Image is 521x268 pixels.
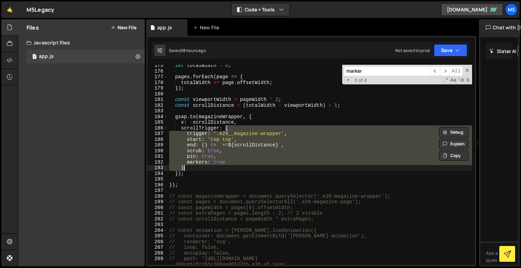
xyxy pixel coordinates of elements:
div: Saved [169,48,206,53]
div: app.js [157,24,172,31]
span: Alt-Enter [449,66,463,76]
a: 🤙 [1,1,18,18]
div: 184 [147,114,168,120]
span: 1 [32,54,37,60]
div: 17055/46915.js [27,50,145,63]
div: 208 [147,250,168,256]
div: 175 [147,63,168,69]
div: Javascript files [18,36,145,50]
div: 203 [147,222,168,228]
div: Not saved to prod [395,48,430,53]
span: ​ [430,66,440,76]
div: 199 [147,199,168,205]
div: New File [193,24,222,31]
div: 177 [147,74,168,80]
div: 206 [147,239,168,245]
div: 209 [147,256,168,267]
button: New File [111,25,136,30]
h2: Files [27,24,39,31]
div: 176 [147,69,168,74]
div: 201 [147,210,168,216]
span: Whole Word Search [458,77,465,84]
div: 186 [147,125,168,131]
a: [DOMAIN_NAME] [441,3,503,16]
div: 178 [147,80,168,86]
div: Chat with [PERSON_NAME] [479,19,520,36]
div: 195 [147,176,168,182]
span: CaseSensitive Search [450,77,457,84]
div: 185 [147,120,168,125]
div: 200 [147,205,168,211]
div: 181 [147,97,168,103]
span: RegExp Search [442,77,449,84]
div: 198 [147,194,168,199]
div: 196 [147,182,168,188]
div: 190 [147,148,168,154]
div: M5Legacy [27,6,54,14]
div: 202 [147,216,168,222]
div: 192 [147,159,168,165]
div: 205 [147,233,168,239]
span: ​ [440,66,450,76]
a: M5 [505,3,518,16]
div: 183 [147,108,168,114]
span: Search In Selection [466,77,470,84]
div: 193 [147,165,168,171]
div: 187 [147,131,168,137]
div: 182 [147,103,168,109]
div: 204 [147,228,168,234]
span: 3 of 4 [352,78,370,83]
div: 189 [147,142,168,148]
div: 191 [147,154,168,159]
button: Copy [439,151,469,161]
input: Search for [344,66,430,76]
div: 207 [147,245,168,250]
div: 179 [147,85,168,91]
div: 188 [147,137,168,143]
div: 194 [147,171,168,177]
span: Toggle Replace mode [345,77,352,83]
div: app.js [39,53,54,60]
div: 18 hours ago [181,48,206,53]
div: 197 [147,188,168,194]
button: Save [434,44,467,56]
button: Debug [439,127,469,137]
h2: Slater AI [489,48,517,54]
button: Explain [439,139,469,149]
div: 180 [147,91,168,97]
button: Code + Tools [232,3,289,16]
